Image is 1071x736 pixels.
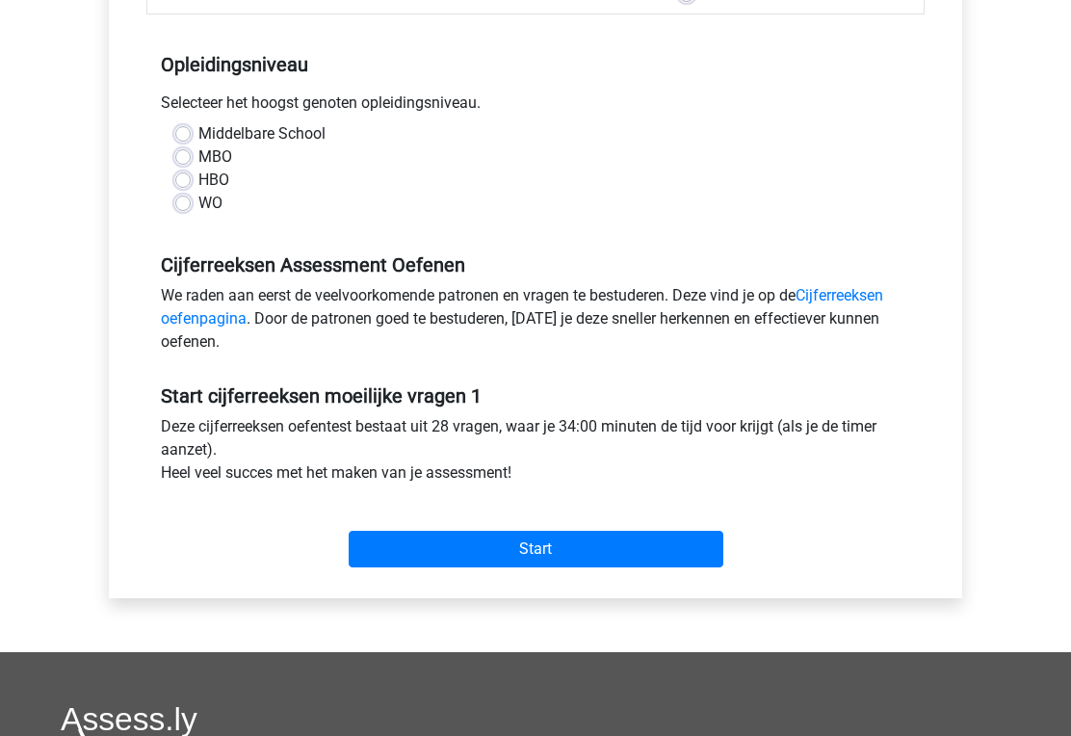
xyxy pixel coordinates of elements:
[198,169,229,192] label: HBO
[146,92,925,122] div: Selecteer het hoogst genoten opleidingsniveau.
[349,531,723,567] input: Start
[161,253,910,276] h5: Cijferreeksen Assessment Oefenen
[198,122,326,145] label: Middelbare School
[146,284,925,361] div: We raden aan eerst de veelvoorkomende patronen en vragen te bestuderen. Deze vind je op de . Door...
[198,192,222,215] label: WO
[161,384,910,407] h5: Start cijferreeksen moeilijke vragen 1
[161,45,910,84] h5: Opleidingsniveau
[146,415,925,492] div: Deze cijferreeksen oefentest bestaat uit 28 vragen, waar je 34:00 minuten de tijd voor krijgt (al...
[198,145,232,169] label: MBO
